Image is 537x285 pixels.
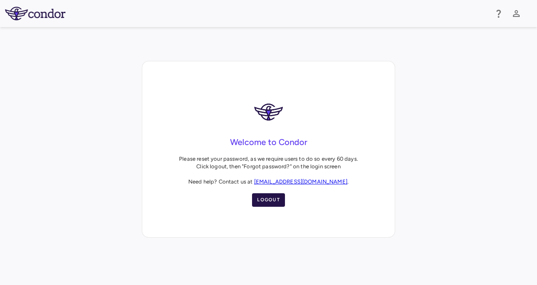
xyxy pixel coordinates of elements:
[252,193,285,207] button: Logout
[252,95,285,129] img: logo-DRQAiqc6.png
[5,7,65,20] img: logo-full-SnFGN8VE.png
[254,178,347,185] a: [EMAIL_ADDRESS][DOMAIN_NAME]
[230,136,307,148] h4: Welcome to Condor
[179,155,358,186] p: Please reset your password, as we require users to do so every 60 days. Click logout, then "Forgo...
